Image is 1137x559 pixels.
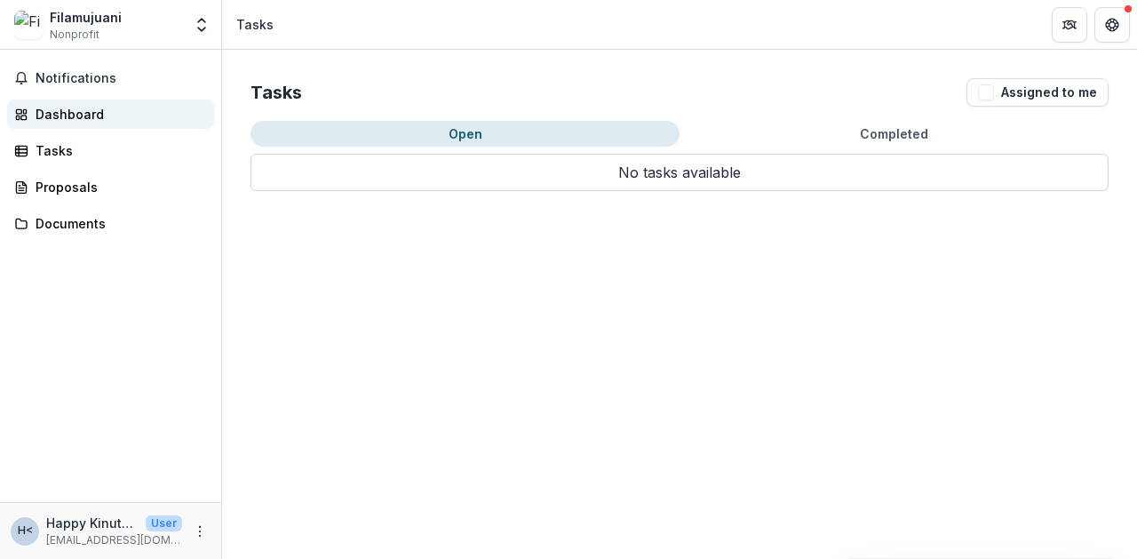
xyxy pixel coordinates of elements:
button: More [189,521,211,542]
button: Open [250,121,680,147]
nav: breadcrumb [229,12,281,37]
button: Assigned to me [966,78,1109,107]
div: Happy Kinuthia <happy@filamujuani.org> [18,525,33,537]
div: Documents [36,214,200,233]
p: [EMAIL_ADDRESS][DOMAIN_NAME] [46,532,182,548]
div: Tasks [236,15,274,34]
div: Dashboard [36,105,200,124]
a: Tasks [7,136,214,165]
a: Proposals [7,172,214,202]
div: Filamujuani [50,8,122,27]
span: Notifications [36,71,207,86]
button: Get Help [1094,7,1130,43]
p: No tasks available [250,154,1109,191]
span: Nonprofit [50,27,99,43]
h2: Tasks [250,82,302,103]
a: Documents [7,209,214,238]
p: User [146,515,182,531]
button: Open entity switcher [189,7,214,43]
p: Happy Kinuthia <[EMAIL_ADDRESS][DOMAIN_NAME]> [46,514,139,532]
div: Proposals [36,178,200,196]
button: Partners [1052,7,1087,43]
a: Dashboard [7,100,214,129]
button: Notifications [7,64,214,92]
div: Tasks [36,141,200,160]
button: Completed [680,121,1109,147]
img: Filamujuani [14,11,43,39]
